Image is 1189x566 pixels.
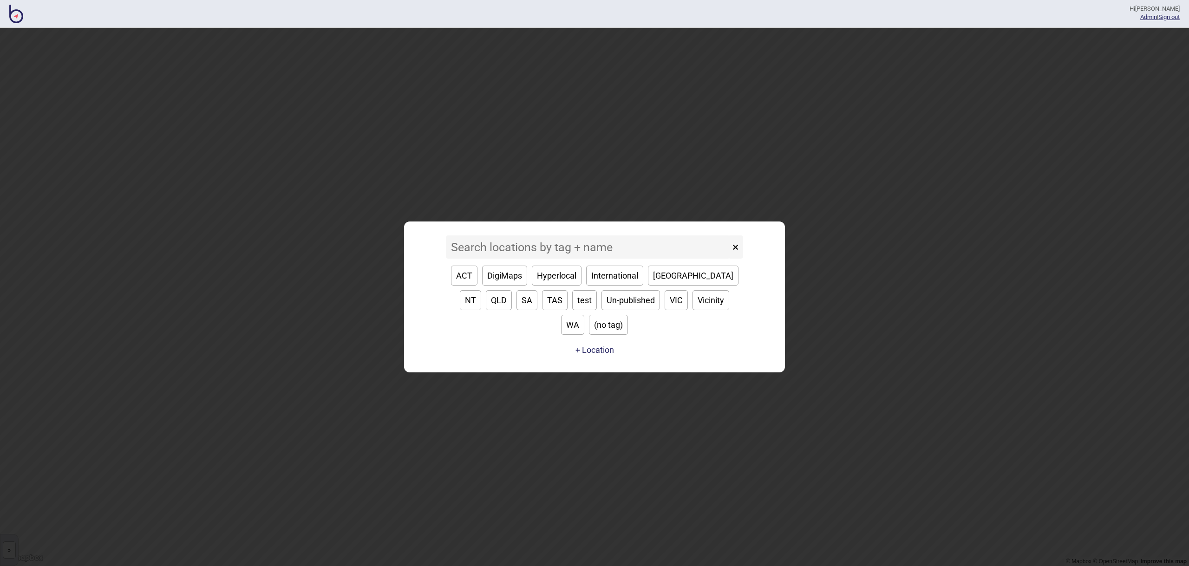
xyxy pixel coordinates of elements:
[532,266,581,286] button: Hyperlocal
[586,266,643,286] button: International
[9,5,23,23] img: BindiMaps CMS
[460,290,481,310] button: NT
[692,290,729,310] button: Vicinity
[1130,5,1180,13] div: Hi [PERSON_NAME]
[1140,13,1157,20] a: Admin
[561,315,584,335] button: WA
[486,290,512,310] button: QLD
[575,345,614,355] button: + Location
[446,235,730,259] input: Search locations by tag + name
[572,290,597,310] button: test
[589,315,628,335] button: (no tag)
[451,266,477,286] button: ACT
[648,266,738,286] button: [GEOGRAPHIC_DATA]
[542,290,568,310] button: TAS
[1158,13,1180,20] button: Sign out
[665,290,688,310] button: VIC
[482,266,527,286] button: DigiMaps
[1140,13,1158,20] span: |
[601,290,660,310] button: Un-published
[728,235,743,259] button: ×
[573,342,616,358] a: + Location
[516,290,537,310] button: SA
